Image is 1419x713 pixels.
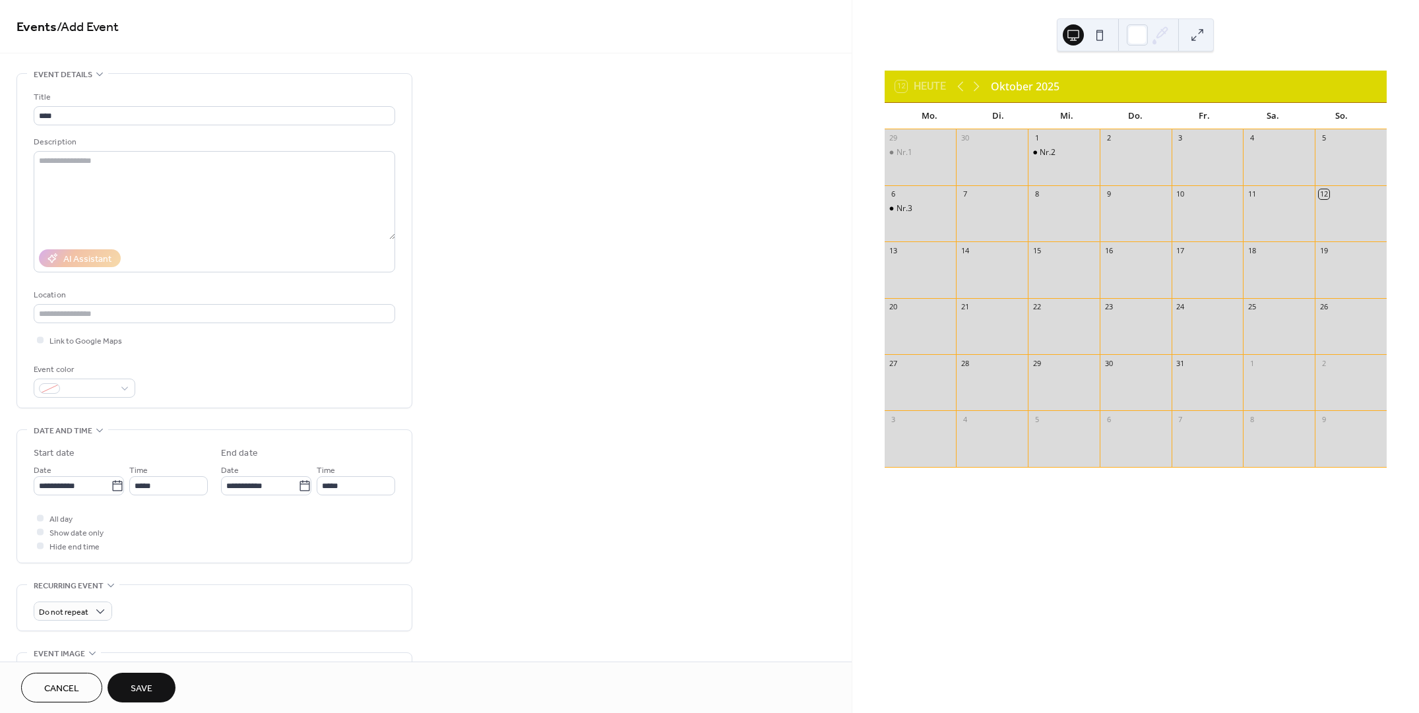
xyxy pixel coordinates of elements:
[1319,189,1329,199] div: 12
[885,147,957,158] div: Nr.1
[34,90,393,104] div: Title
[1319,133,1329,143] div: 5
[34,447,75,460] div: Start date
[960,414,970,424] div: 4
[34,424,92,438] span: Date and time
[1176,358,1185,368] div: 31
[34,464,51,478] span: Date
[1308,103,1376,129] div: So.
[1170,103,1238,129] div: Fr.
[1247,414,1257,424] div: 8
[1176,189,1185,199] div: 10
[1104,245,1114,255] div: 16
[889,189,899,199] div: 6
[1104,302,1114,312] div: 23
[889,358,899,368] div: 27
[21,673,102,702] button: Cancel
[34,288,393,302] div: Location
[1247,189,1257,199] div: 11
[885,203,957,214] div: Nr.3
[1040,147,1056,158] div: Nr.2
[221,447,258,460] div: End date
[1032,245,1042,255] div: 15
[1032,189,1042,199] div: 8
[1176,133,1185,143] div: 3
[1104,133,1114,143] div: 2
[1319,414,1329,424] div: 9
[895,103,964,129] div: Mo.
[964,103,1032,129] div: Di.
[317,464,335,478] span: Time
[1104,189,1114,199] div: 9
[39,605,88,620] span: Do not repeat
[960,358,970,368] div: 28
[960,245,970,255] div: 14
[1104,358,1114,368] div: 30
[897,147,912,158] div: Nr.1
[1032,358,1042,368] div: 29
[16,15,57,40] a: Events
[108,673,175,702] button: Save
[1176,245,1185,255] div: 17
[1176,414,1185,424] div: 7
[1032,133,1042,143] div: 1
[1319,302,1329,312] div: 26
[34,135,393,149] div: Description
[1247,302,1257,312] div: 25
[49,512,73,526] span: All day
[1319,358,1329,368] div: 2
[1319,245,1329,255] div: 19
[34,579,104,593] span: Recurring event
[1247,245,1257,255] div: 18
[960,133,970,143] div: 30
[49,540,100,554] span: Hide end time
[1239,103,1308,129] div: Sa.
[897,203,912,214] div: Nr.3
[57,15,119,40] span: / Add Event
[49,526,104,540] span: Show date only
[889,133,899,143] div: 29
[1247,358,1257,368] div: 1
[1104,414,1114,424] div: 6
[1247,133,1257,143] div: 4
[44,682,79,696] span: Cancel
[1101,103,1170,129] div: Do.
[1032,414,1042,424] div: 5
[1176,302,1185,312] div: 24
[889,302,899,312] div: 20
[129,464,148,478] span: Time
[49,334,122,348] span: Link to Google Maps
[960,302,970,312] div: 21
[34,647,85,661] span: Event image
[1028,147,1100,158] div: Nr.2
[221,464,239,478] span: Date
[1032,103,1101,129] div: Mi.
[991,78,1059,94] div: Oktober 2025
[960,189,970,199] div: 7
[34,363,133,377] div: Event color
[34,68,92,82] span: Event details
[889,245,899,255] div: 13
[889,414,899,424] div: 3
[131,682,152,696] span: Save
[1032,302,1042,312] div: 22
